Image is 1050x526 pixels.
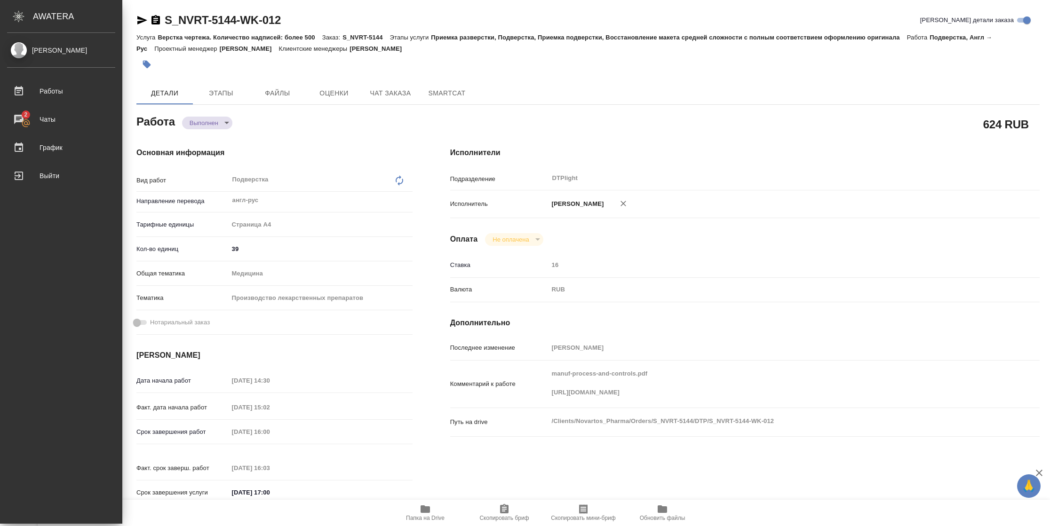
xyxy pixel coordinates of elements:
a: Выйти [2,164,120,188]
a: 2Чаты [2,108,120,131]
p: Последнее изменение [450,343,549,353]
span: Обновить файлы [640,515,685,521]
span: Папка на Drive [406,515,445,521]
p: S_NVRT-5144 [342,34,390,41]
span: Файлы [255,87,300,99]
p: Работа [907,34,930,41]
span: Чат заказа [368,87,413,99]
h4: Оплата [450,234,478,245]
span: [PERSON_NAME] детали заказа [920,16,1014,25]
p: Заказ: [322,34,342,41]
div: Выполнен [182,117,232,129]
input: ✎ Введи что-нибудь [229,242,413,256]
p: Общая тематика [136,269,229,278]
p: Тематика [136,293,229,303]
a: График [2,136,120,159]
div: Страница А4 [229,217,413,233]
h4: [PERSON_NAME] [136,350,413,361]
div: Работы [7,84,115,98]
button: Скопировать ссылку для ЯМессенджера [136,15,148,26]
h2: 624 RUB [983,116,1029,132]
input: Пустое поле [229,374,311,387]
button: Папка на Drive [386,500,465,526]
input: Пустое поле [229,461,311,475]
button: 🙏 [1017,474,1041,498]
input: Пустое поле [229,425,311,439]
p: Верстка чертежа. Количество надписей: более 500 [158,34,322,41]
div: График [7,141,115,155]
span: Оценки [311,87,357,99]
h4: Дополнительно [450,317,1040,329]
textarea: manuf-process-and-controls.pdf [URL][DOMAIN_NAME] [549,366,991,400]
span: 🙏 [1021,476,1037,496]
h4: Исполнители [450,147,1040,158]
p: Вид работ [136,176,229,185]
a: Работы [2,79,120,103]
span: Нотариальный заказ [150,318,210,327]
p: Срок завершения работ [136,427,229,437]
div: AWATERA [33,7,122,26]
div: RUB [549,282,991,298]
input: ✎ Введи что-нибудь [229,486,311,499]
p: Факт. дата начала работ [136,403,229,412]
button: Скопировать ссылку [150,15,161,26]
p: Факт. срок заверш. работ [136,463,229,473]
h2: Работа [136,112,175,129]
p: Услуга [136,34,158,41]
textarea: /Clients/Novartos_Pharma/Orders/S_NVRT-5144/DTP/S_NVRT-5144-WK-012 [549,413,991,429]
p: Дата начала работ [136,376,229,385]
p: Кол-во единиц [136,244,229,254]
button: Не оплачена [490,236,532,243]
input: Пустое поле [549,258,991,272]
button: Обновить файлы [623,500,702,526]
div: Медицина [229,266,413,282]
p: Исполнитель [450,199,549,209]
p: [PERSON_NAME] [350,45,409,52]
p: [PERSON_NAME] [549,199,604,209]
span: Скопировать бриф [479,515,529,521]
div: Выйти [7,169,115,183]
p: Срок завершения услуги [136,488,229,497]
input: Пустое поле [229,400,311,414]
button: Добавить тэг [136,54,157,75]
span: 2 [18,110,33,119]
input: Пустое поле [549,341,991,354]
p: Этапы услуги [390,34,431,41]
p: Клиентские менеджеры [279,45,350,52]
div: [PERSON_NAME] [7,45,115,55]
div: Производство лекарственных препаратов [229,290,413,306]
button: Удалить исполнителя [613,193,634,214]
p: Путь на drive [450,417,549,427]
p: Валюта [450,285,549,294]
span: Детали [142,87,187,99]
span: Скопировать мини-бриф [551,515,615,521]
p: Комментарий к работе [450,379,549,389]
button: Скопировать мини-бриф [544,500,623,526]
span: SmartCat [424,87,469,99]
a: S_NVRT-5144-WK-012 [165,14,281,26]
p: Ставка [450,260,549,270]
div: Чаты [7,112,115,126]
button: Скопировать бриф [465,500,544,526]
p: Направление перевода [136,196,229,206]
div: Выполнен [485,233,543,246]
h4: Основная информация [136,147,413,158]
p: Проектный менеджер [154,45,219,52]
p: Приемка разверстки, Подверстка, Приемка подверстки, Восстановление макета средней сложности с пол... [431,34,907,41]
button: Выполнен [187,119,221,127]
span: Этапы [199,87,244,99]
p: [PERSON_NAME] [220,45,279,52]
p: Подразделение [450,174,549,184]
p: Тарифные единицы [136,220,229,229]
